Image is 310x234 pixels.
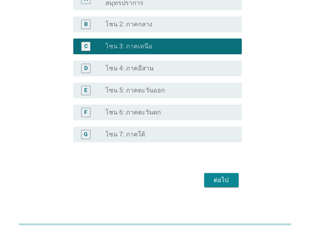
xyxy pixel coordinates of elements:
[105,64,154,72] label: โซน 4: ภาคอีสาน
[105,109,161,116] label: โซน 6: ภาคตะวันตก
[84,86,87,94] div: E
[105,42,152,50] label: โซน 3: ภาคเหนือ
[204,173,239,187] button: ต่อไป
[84,108,87,116] div: F
[105,87,165,94] label: โซน 5: ภาคตะวันออก
[84,42,88,50] div: C
[105,20,152,28] label: โซน 2: ภาคกลาง
[210,175,232,185] div: ต่อไป
[105,131,145,138] label: โซน 7: ภาคใต้
[84,64,88,72] div: D
[84,20,88,28] div: B
[84,130,88,138] div: G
